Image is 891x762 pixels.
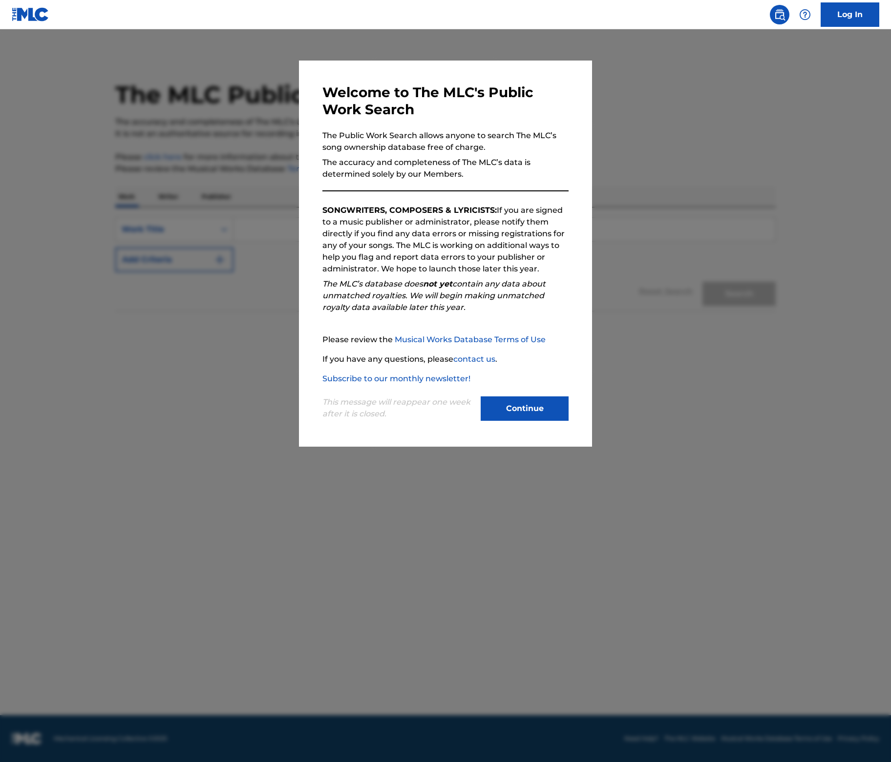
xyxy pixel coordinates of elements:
iframe: Chat Widget [842,715,891,762]
img: help [799,9,811,21]
p: If you have any questions, please . [322,353,569,365]
img: MLC Logo [12,7,49,21]
p: Please review the [322,334,569,346]
a: contact us [453,354,495,364]
em: The MLC’s database does contain any data about unmatched royalties. We will begin making unmatche... [322,279,546,312]
button: Continue [481,396,569,421]
a: Public Search [770,5,789,24]
p: The accuracy and completeness of The MLC’s data is determined solely by our Members. [322,157,569,180]
h3: Welcome to The MLC's Public Work Search [322,84,569,118]
div: Help [795,5,815,24]
p: This message will reappear one week after it is closed. [322,396,475,420]
a: Subscribe to our monthly newsletter! [322,374,470,383]
img: search [774,9,785,21]
p: If you are signed to a music publisher or administrator, please notify them directly if you find ... [322,205,569,275]
strong: not yet [423,279,452,288]
a: Musical Works Database Terms of Use [395,335,546,344]
p: The Public Work Search allows anyone to search The MLC’s song ownership database free of charge. [322,130,569,153]
a: Log In [821,2,879,27]
strong: SONGWRITERS, COMPOSERS & LYRICISTS: [322,206,497,215]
